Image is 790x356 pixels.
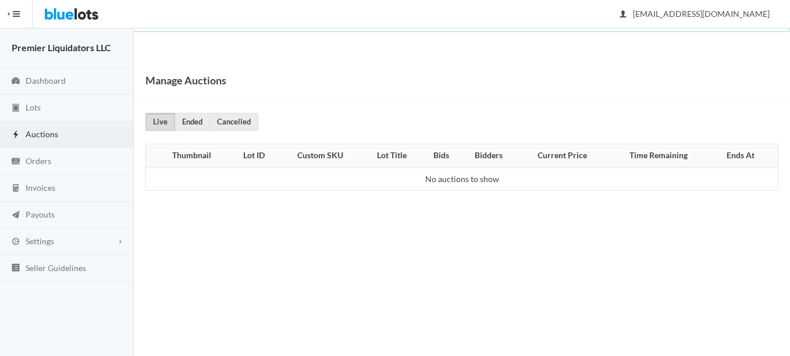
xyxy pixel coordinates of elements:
span: Seller Guidelines [26,263,86,273]
th: Thumbnail [146,144,230,168]
th: Current Price [517,144,607,168]
ion-icon: cog [10,237,22,248]
span: Invoices [26,183,55,193]
ion-icon: person [617,9,629,20]
th: Bids [422,144,460,168]
span: Settings [26,236,54,246]
span: Auctions [26,129,58,139]
ion-icon: flash [10,130,22,141]
span: Dashboard [26,76,66,86]
ion-icon: paper plane [10,210,22,221]
strong: Premier Liquidators LLC [12,42,111,53]
th: Lot ID [230,144,277,168]
th: Custom SKU [277,144,362,168]
span: Payouts [26,209,55,219]
span: [EMAIL_ADDRESS][DOMAIN_NAME] [620,9,770,19]
th: Lot Title [362,144,422,168]
th: Ends At [710,144,778,168]
a: Cancelled [209,113,258,131]
ion-icon: clipboard [10,103,22,114]
a: Live [145,113,175,131]
ion-icon: cash [10,156,22,168]
td: No auctions to show [146,168,778,191]
span: Lots [26,102,41,112]
a: Ended [175,113,210,131]
th: Time Remaining [607,144,710,168]
ion-icon: calculator [10,183,22,194]
th: Bidders [460,144,517,168]
h1: Manage Auctions [145,72,226,89]
span: Orders [26,156,51,166]
ion-icon: list box [10,263,22,274]
ion-icon: speedometer [10,76,22,87]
